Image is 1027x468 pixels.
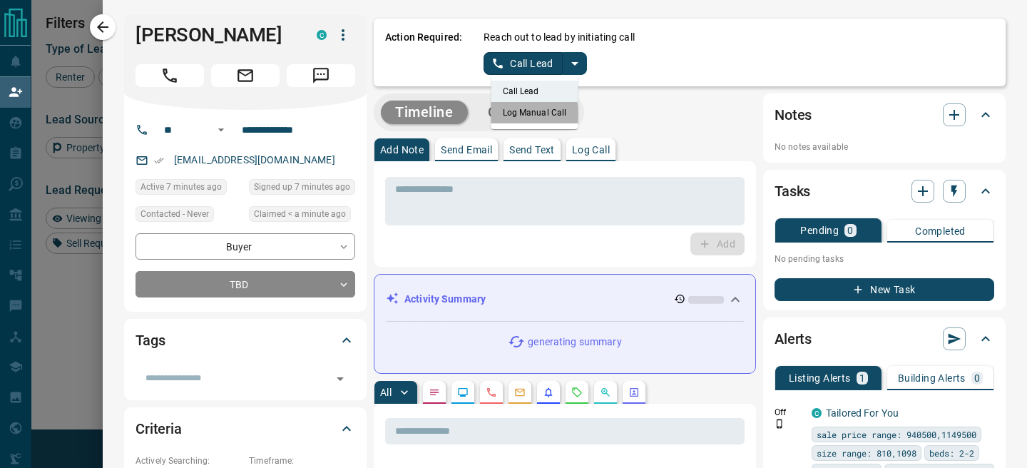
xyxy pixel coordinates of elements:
div: Sun Sep 14 2025 [249,206,355,226]
span: size range: 810,1098 [817,446,916,460]
p: Reach out to lead by initiating call [484,30,635,45]
p: Action Required: [385,30,462,75]
button: Timeline [381,101,468,124]
p: 0 [974,373,980,383]
p: Actively Searching: [136,454,242,467]
span: Signed up 7 minutes ago [254,180,350,194]
div: Sun Sep 14 2025 [249,179,355,199]
p: Pending [800,225,839,235]
span: Active 7 minutes ago [140,180,222,194]
svg: Emails [514,387,526,398]
svg: Opportunities [600,387,611,398]
span: Contacted - Never [140,207,209,221]
h1: [PERSON_NAME] [136,24,295,46]
div: Tags [136,323,355,357]
span: Email [211,64,280,87]
p: Send Text [509,145,555,155]
button: Open [213,121,230,138]
svg: Email Verified [154,156,164,166]
svg: Notes [429,387,440,398]
svg: Lead Browsing Activity [457,387,469,398]
span: beds: 2-2 [929,446,974,460]
li: Call Lead [491,81,578,102]
p: Listing Alerts [789,373,851,383]
button: Open [330,369,350,389]
div: Activity Summary [386,286,744,312]
div: Buyer [136,233,355,260]
span: Message [287,64,355,87]
div: Criteria [136,412,355,446]
div: Alerts [775,322,994,356]
div: condos.ca [317,30,327,40]
p: Timeframe: [249,454,355,467]
h2: Tasks [775,180,810,203]
li: Log Manual Call [491,102,578,123]
h2: Alerts [775,327,812,350]
svg: Agent Actions [628,387,640,398]
button: Call Lead [484,52,563,75]
div: split button [484,52,587,75]
p: 1 [859,373,865,383]
p: generating summary [528,335,621,350]
svg: Listing Alerts [543,387,554,398]
p: Add Note [380,145,424,155]
p: Activity Summary [404,292,486,307]
div: Tasks [775,174,994,208]
p: All [380,387,392,397]
p: Log Call [572,145,610,155]
p: No pending tasks [775,248,994,270]
p: Send Email [441,145,492,155]
span: Claimed < a minute ago [254,207,346,221]
h2: Criteria [136,417,182,440]
span: Call [136,64,204,87]
p: Off [775,406,803,419]
button: New Task [775,278,994,301]
span: sale price range: 940500,1149500 [817,427,976,442]
button: Campaigns [474,101,577,124]
div: TBD [136,271,355,297]
a: Tailored For You [826,407,899,419]
svg: Requests [571,387,583,398]
h2: Notes [775,103,812,126]
div: Sun Sep 14 2025 [136,179,242,199]
div: condos.ca [812,408,822,418]
h2: Tags [136,329,165,352]
p: No notes available [775,141,994,153]
svg: Push Notification Only [775,419,785,429]
a: [EMAIL_ADDRESS][DOMAIN_NAME] [174,154,335,166]
p: Completed [915,226,966,236]
div: Notes [775,98,994,132]
svg: Calls [486,387,497,398]
p: Building Alerts [898,373,966,383]
p: 0 [847,225,853,235]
